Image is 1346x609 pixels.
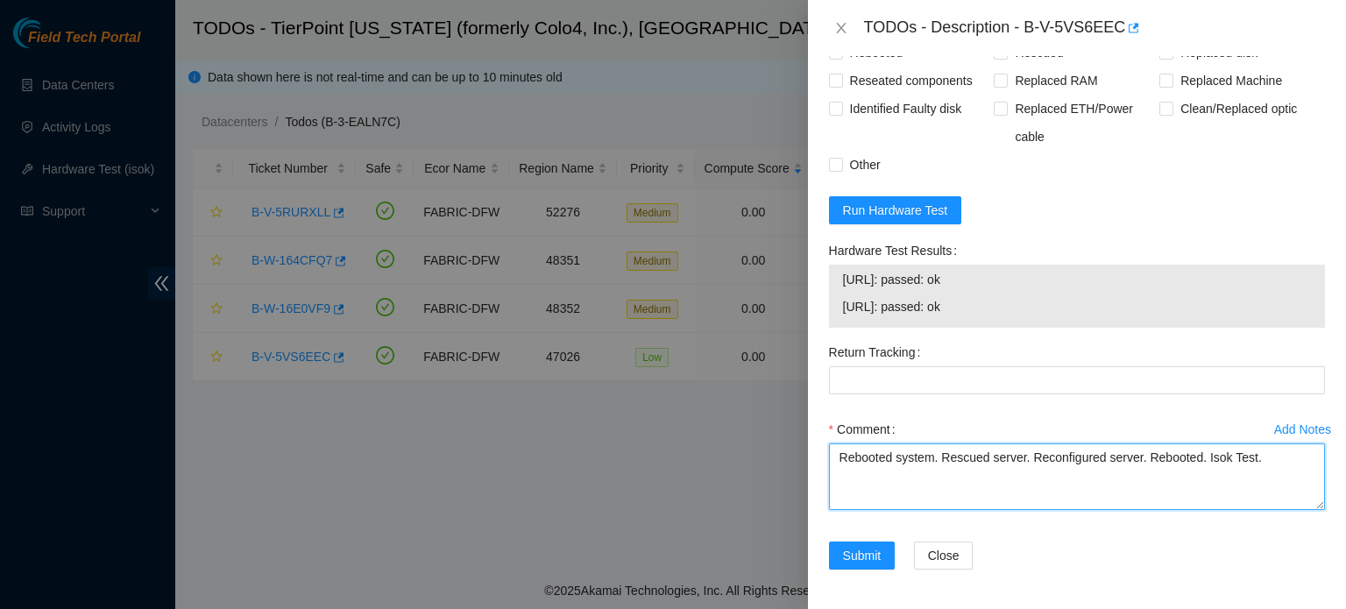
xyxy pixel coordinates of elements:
[843,297,1311,316] span: [URL]: passed: ok
[829,415,903,443] label: Comment
[928,546,960,565] span: Close
[829,542,896,570] button: Submit
[914,542,974,570] button: Close
[1008,95,1159,151] span: Replaced ETH/Power cable
[1173,95,1304,123] span: Clean/Replaced optic
[829,443,1325,510] textarea: Comment
[829,196,962,224] button: Run Hardware Test
[843,95,969,123] span: Identified Faulty disk
[1274,423,1331,436] div: Add Notes
[829,366,1325,394] input: Return Tracking
[1173,67,1289,95] span: Replaced Machine
[843,67,980,95] span: Reseated components
[843,546,882,565] span: Submit
[1008,67,1104,95] span: Replaced RAM
[843,201,948,220] span: Run Hardware Test
[864,14,1325,42] div: TODOs - Description - B-V-5VS6EEC
[834,21,848,35] span: close
[829,237,964,265] label: Hardware Test Results
[829,338,928,366] label: Return Tracking
[843,270,1311,289] span: [URL]: passed: ok
[1273,415,1332,443] button: Add Notes
[843,151,888,179] span: Other
[829,20,854,37] button: Close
